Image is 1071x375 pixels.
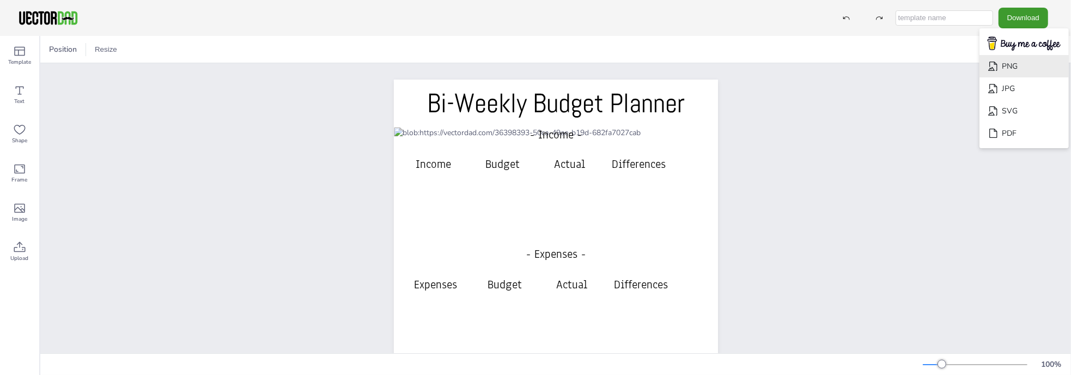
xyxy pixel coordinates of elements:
[47,44,79,55] span: Position
[12,176,28,184] span: Frame
[979,55,1069,77] li: PNG
[8,58,31,66] span: Template
[1038,359,1064,370] div: 100 %
[17,10,79,26] img: VectorDad-1.png
[12,215,27,223] span: Image
[15,97,25,106] span: Text
[979,100,1069,122] li: SVG
[896,10,993,26] input: template name
[90,41,121,58] button: Resize
[427,87,685,120] span: Bi-Weekly Budget Planner
[416,156,666,172] span: Income Budget Actual Differences
[979,28,1069,149] ul: Download
[12,136,27,145] span: Shape
[11,254,29,263] span: Upload
[415,277,668,292] span: Expenses Budget Actual Differences
[526,246,586,262] span: - Expenses -
[530,127,582,142] span: - Income -
[979,122,1069,144] li: PDF
[999,8,1048,28] button: Download
[981,33,1068,55] img: buymecoffee.png
[979,77,1069,100] li: JPG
